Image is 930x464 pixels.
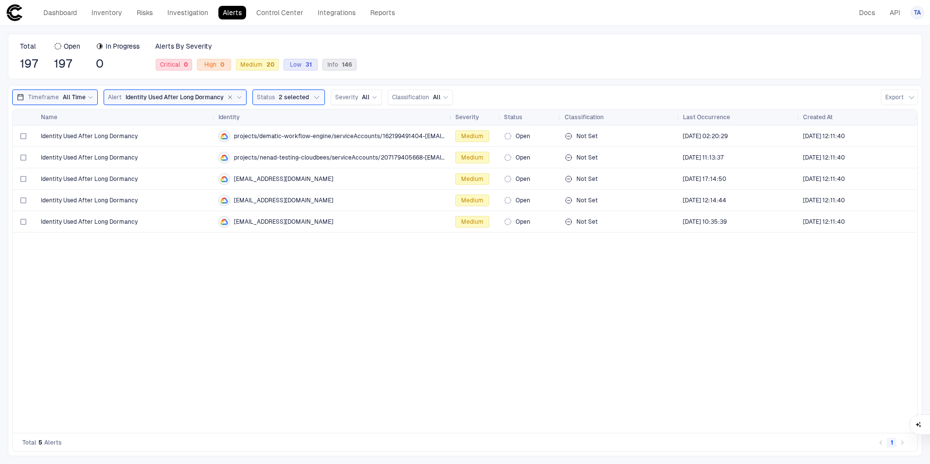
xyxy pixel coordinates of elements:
[803,175,845,183] span: [DATE] 12:11:40
[683,113,730,121] span: Last Occurrence
[41,113,57,121] span: Name
[155,42,212,51] span: Alerts By Severity
[234,196,333,204] span: [EMAIL_ADDRESS][DOMAIN_NAME]
[461,154,483,161] span: Medium
[218,113,240,121] span: Identity
[338,61,352,68] div: 146
[803,113,833,121] span: Created At
[204,61,224,69] span: High
[218,6,246,19] a: Alerts
[63,93,86,101] span: All Time
[28,93,59,101] span: Timeframe
[683,175,726,183] span: [DATE] 17:14:50
[565,212,675,232] div: Not Set
[565,126,675,146] div: Not Set
[803,132,845,140] div: 6/29/2025 16:11:40 (GMT+00:00 UTC)
[565,191,675,210] div: Not Set
[39,6,81,19] a: Dashboard
[38,439,42,446] span: 5
[252,89,325,105] button: Status2 selected
[106,42,140,51] span: In Progress
[881,89,918,105] button: Export
[335,93,358,101] span: Severity
[855,6,879,19] a: Docs
[290,61,312,69] span: Low
[504,113,522,121] span: Status
[683,196,726,204] span: [DATE] 12:14:44
[803,196,845,204] span: [DATE] 12:11:40
[455,113,479,121] span: Severity
[263,61,274,68] div: 20
[803,218,845,226] span: [DATE] 12:11:40
[803,175,845,183] div: 6/29/2025 16:11:40 (GMT+00:00 UTC)
[565,113,604,121] span: Classification
[313,6,360,19] a: Integrations
[914,9,921,17] span: TA
[516,132,530,140] span: Open
[96,56,140,71] span: 0
[516,175,530,183] span: Open
[234,218,333,226] span: [EMAIL_ADDRESS][DOMAIN_NAME]
[20,42,36,51] span: Total
[180,61,188,68] div: 0
[44,439,62,446] span: Alerts
[234,132,447,140] span: projects/dematic-workflow-engine/serviceAccounts/162199491404-[EMAIL_ADDRESS][DOMAIN_NAME]
[433,93,441,101] span: All
[125,93,224,101] span: Identity Used After Long Dormancy
[461,132,483,140] span: Medium
[41,218,138,226] span: Identity Used After Long Dormancy
[41,196,138,204] span: Identity Used After Long Dormancy
[565,169,675,189] div: Not Set
[911,6,924,19] button: TA
[132,6,157,19] a: Risks
[516,218,530,226] span: Open
[54,56,80,71] span: 197
[41,132,138,140] span: Identity Used After Long Dormancy
[683,175,726,183] div: 4/4/2025 21:14:50 (GMT+00:00 UTC)
[683,132,728,140] div: 5/16/2025 06:20:29 (GMT+00:00 UTC)
[803,218,845,226] div: 6/29/2025 16:11:40 (GMT+00:00 UTC)
[64,42,80,51] span: Open
[240,61,274,69] span: Medium
[392,93,429,101] span: Classification
[41,154,138,161] span: Identity Used After Long Dormancy
[887,438,896,447] button: page 1
[876,437,908,448] nav: pagination navigation
[362,93,370,101] span: All
[302,61,312,68] div: 31
[516,154,530,161] span: Open
[461,196,483,204] span: Medium
[683,218,727,226] span: [DATE] 10:35:39
[885,6,905,19] a: API
[803,154,845,161] span: [DATE] 12:11:40
[108,93,122,101] span: Alert
[803,132,845,140] span: [DATE] 12:11:40
[461,218,483,226] span: Medium
[683,154,724,161] span: [DATE] 11:13:37
[683,196,726,204] div: 2/28/2025 17:14:44 (GMT+00:00 UTC)
[461,175,483,183] span: Medium
[234,154,447,161] span: projects/nenad-testing-cloudbees/serviceAccounts/207179405668-[EMAIL_ADDRESS][DOMAIN_NAME]
[683,218,727,226] div: 1/28/2025 15:35:39 (GMT+00:00 UTC)
[257,93,275,101] span: Status
[160,61,188,69] span: Critical
[683,154,724,161] div: 5/9/2025 15:13:37 (GMT+00:00 UTC)
[803,196,845,204] div: 6/29/2025 16:11:40 (GMT+00:00 UTC)
[22,439,36,446] span: Total
[163,6,213,19] a: Investigation
[216,61,224,68] div: 0
[366,6,399,19] a: Reports
[279,93,309,101] span: 2 selected
[41,175,138,183] span: Identity Used After Long Dormancy
[252,6,307,19] a: Control Center
[516,196,530,204] span: Open
[20,56,38,71] span: 197
[234,175,333,183] span: [EMAIL_ADDRESS][DOMAIN_NAME]
[803,154,845,161] div: 6/29/2025 16:11:40 (GMT+00:00 UTC)
[683,132,728,140] span: [DATE] 02:20:29
[87,6,126,19] a: Inventory
[565,148,675,167] div: Not Set
[327,61,352,69] span: Info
